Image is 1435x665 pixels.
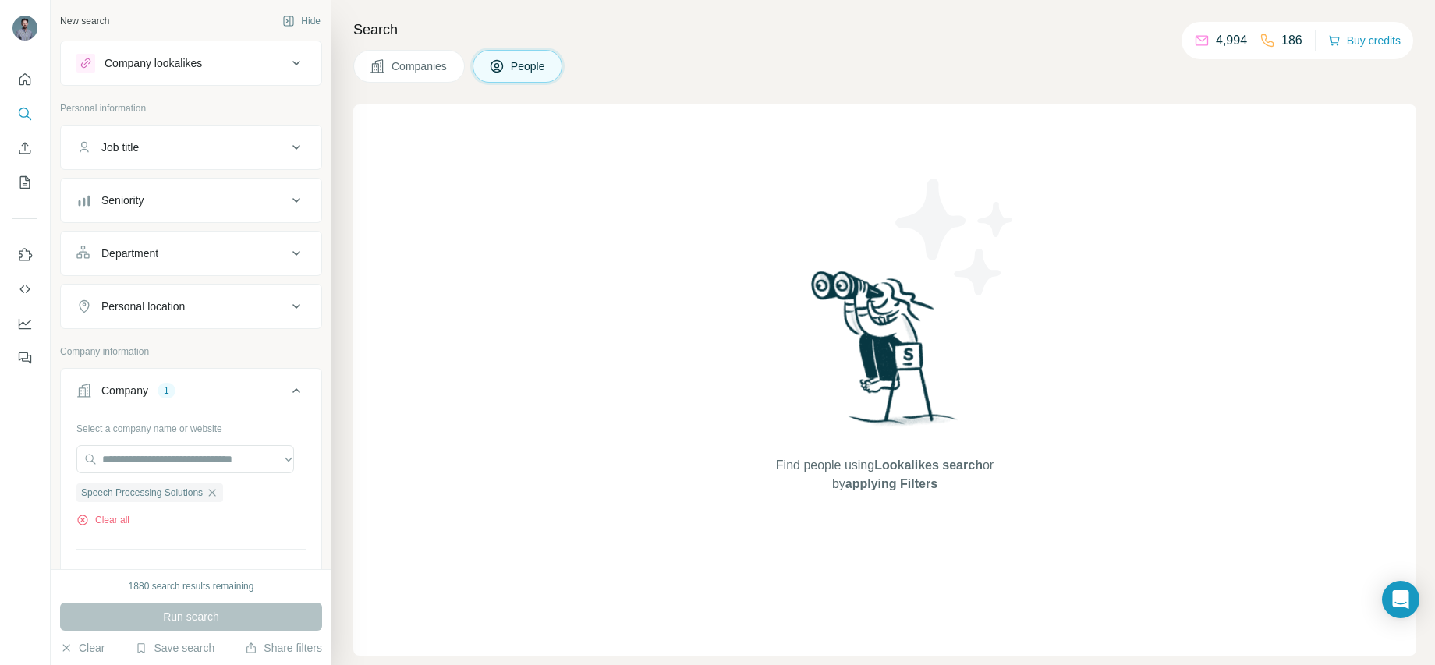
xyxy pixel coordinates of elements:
span: applying Filters [845,477,937,490]
div: Company [101,383,148,398]
div: Department [101,246,158,261]
span: People [511,58,547,74]
img: Surfe Illustration - Stars [885,167,1026,307]
button: Company lookalikes [61,44,321,82]
div: Open Intercom Messenger [1382,581,1419,618]
button: Feedback [12,344,37,372]
button: Clear [60,640,105,656]
p: 4,994 [1216,31,1247,50]
button: Use Surfe API [12,275,37,303]
div: New search [60,14,109,28]
button: Enrich CSV [12,134,37,162]
p: Personal information [60,101,322,115]
span: Lookalikes search [874,458,983,472]
img: Avatar [12,16,37,41]
button: Department [61,235,321,272]
div: Personal location [101,299,185,314]
button: Save search [135,640,214,656]
img: Surfe Illustration - Woman searching with binoculars [804,267,966,440]
button: My lists [12,168,37,196]
button: Clear all [76,513,129,527]
span: Speech Processing Solutions [81,486,203,500]
p: 186 [1281,31,1302,50]
button: Search [12,100,37,128]
button: Company1 [61,372,321,416]
span: Companies [392,58,448,74]
button: Job title [61,129,321,166]
button: Share filters [245,640,322,656]
div: Company lookalikes [105,55,202,71]
button: Buy credits [1328,30,1401,51]
button: Personal location [61,288,321,325]
span: Find people using or by [760,456,1009,493]
div: Select a company name or website [76,416,306,436]
button: Hide [271,9,331,33]
button: Use Surfe on LinkedIn [12,241,37,269]
button: Seniority [61,182,321,219]
button: Dashboard [12,310,37,338]
button: Quick start [12,65,37,94]
p: Company information [60,345,322,359]
div: 1880 search results remaining [129,579,254,593]
div: Job title [101,140,139,155]
div: Seniority [101,193,143,208]
h4: Search [353,19,1416,41]
div: 1 [158,384,175,398]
